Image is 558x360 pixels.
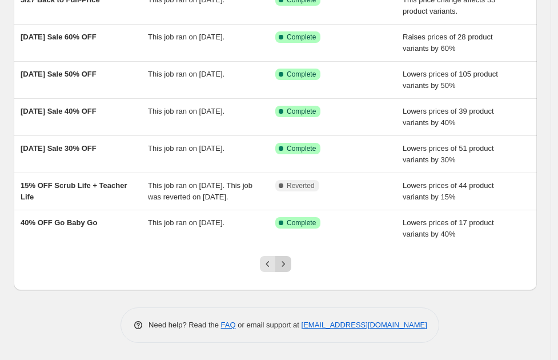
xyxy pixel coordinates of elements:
[287,107,316,116] span: Complete
[403,107,494,127] span: Lowers prices of 39 product variants by 40%
[287,144,316,153] span: Complete
[21,107,97,115] span: [DATE] Sale 40% OFF
[148,33,224,41] span: This job ran on [DATE].
[302,321,427,329] a: [EMAIL_ADDRESS][DOMAIN_NAME]
[221,321,236,329] a: FAQ
[403,70,498,90] span: Lowers prices of 105 product variants by 50%
[260,256,291,272] nav: Pagination
[287,218,316,227] span: Complete
[287,33,316,42] span: Complete
[403,218,494,238] span: Lowers prices of 17 product variants by 40%
[148,181,252,201] span: This job ran on [DATE]. This job was reverted on [DATE].
[21,33,97,41] span: [DATE] Sale 60% OFF
[148,321,221,329] span: Need help? Read the
[21,218,97,227] span: 40% OFF Go Baby Go
[21,70,97,78] span: [DATE] Sale 50% OFF
[403,181,494,201] span: Lowers prices of 44 product variants by 15%
[21,181,127,201] span: 15% OFF Scrub Life + Teacher Life
[260,256,276,272] button: Previous
[148,144,224,153] span: This job ran on [DATE].
[287,70,316,79] span: Complete
[21,144,97,153] span: [DATE] Sale 30% OFF
[403,33,493,53] span: Raises prices of 28 product variants by 60%
[148,107,224,115] span: This job ran on [DATE].
[403,144,494,164] span: Lowers prices of 51 product variants by 30%
[236,321,302,329] span: or email support at
[148,70,224,78] span: This job ran on [DATE].
[275,256,291,272] button: Next
[148,218,224,227] span: This job ran on [DATE].
[287,181,315,190] span: Reverted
